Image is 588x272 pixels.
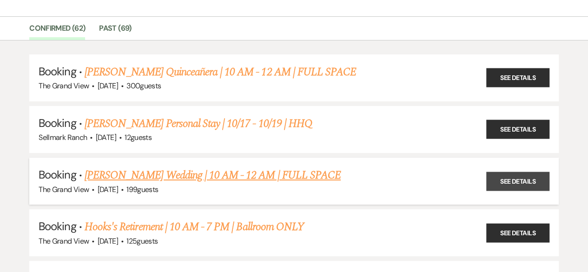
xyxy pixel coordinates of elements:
[486,120,549,139] a: See Details
[85,219,304,235] a: Hooks's Retirement | 10 AM - 7 PM | Ballroom ONLY
[98,81,118,91] span: [DATE]
[126,81,161,91] span: 300 guests
[85,64,356,80] a: [PERSON_NAME] Quinceañera | 10 AM - 12 AM | FULL SPACE
[99,22,131,40] a: Past (69)
[39,167,76,182] span: Booking
[98,185,118,194] span: [DATE]
[125,133,152,142] span: 12 guests
[85,115,312,132] a: [PERSON_NAME] Personal Stay | 10/17 - 10/19 | HHQ
[85,167,341,184] a: [PERSON_NAME] Wedding | 10 AM - 12 AM | FULL SPACE
[96,133,116,142] span: [DATE]
[39,81,89,91] span: The Grand View
[39,116,76,130] span: Booking
[98,236,118,246] span: [DATE]
[29,22,85,40] a: Confirmed (62)
[39,133,87,142] span: Sellmark Ranch
[39,236,89,246] span: The Grand View
[486,172,549,191] a: See Details
[486,223,549,242] a: See Details
[39,185,89,194] span: The Grand View
[39,219,76,233] span: Booking
[39,64,76,79] span: Booking
[486,68,549,87] a: See Details
[126,236,158,246] span: 125 guests
[126,185,158,194] span: 199 guests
